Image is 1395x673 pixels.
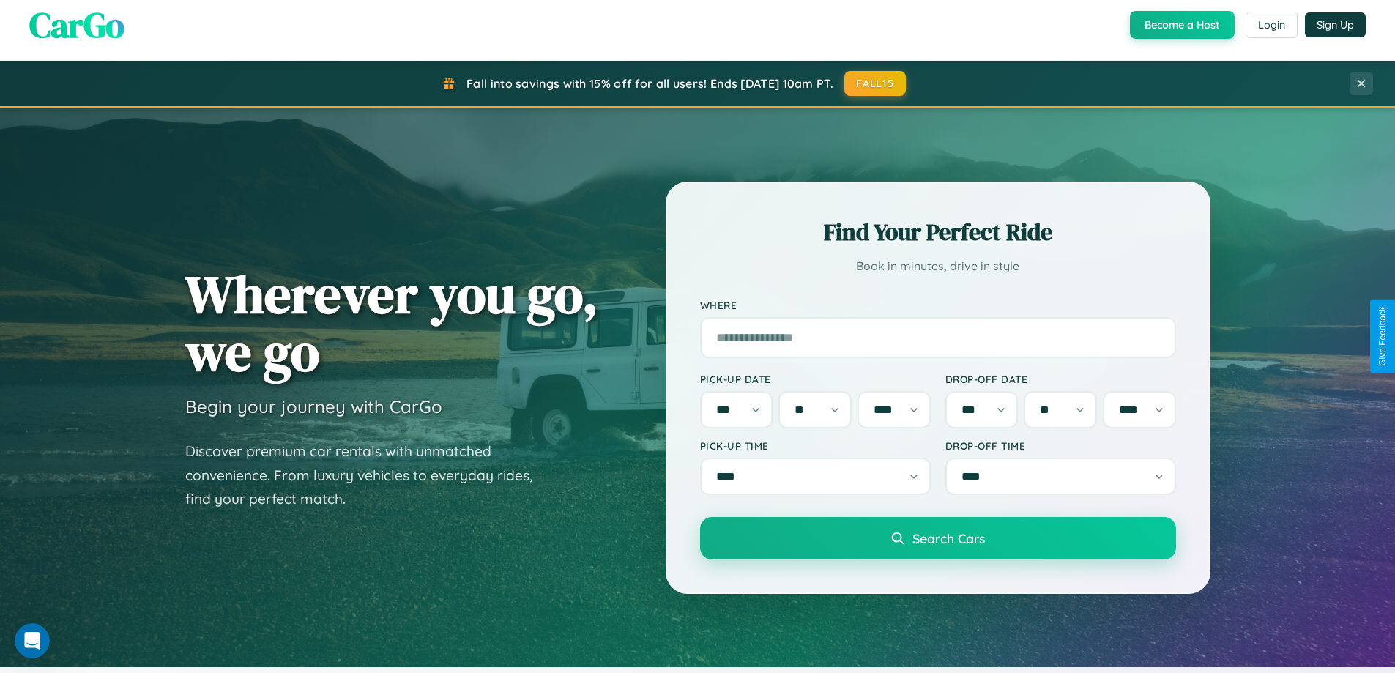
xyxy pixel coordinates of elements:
span: Search Cars [912,530,985,546]
iframe: Intercom live chat [15,623,50,658]
button: FALL15 [844,71,906,96]
label: Pick-up Time [700,439,931,452]
label: Pick-up Date [700,373,931,385]
button: Login [1246,12,1298,38]
p: Book in minutes, drive in style [700,256,1176,277]
button: Become a Host [1130,11,1235,39]
h3: Begin your journey with CarGo [185,395,442,417]
label: Drop-off Date [945,373,1176,385]
div: Give Feedback [1377,307,1388,366]
span: Fall into savings with 15% off for all users! Ends [DATE] 10am PT. [466,76,833,91]
button: Sign Up [1305,12,1366,37]
label: Drop-off Time [945,439,1176,452]
button: Search Cars [700,517,1176,559]
label: Where [700,299,1176,311]
span: CarGo [29,1,124,49]
p: Discover premium car rentals with unmatched convenience. From luxury vehicles to everyday rides, ... [185,439,551,511]
h2: Find Your Perfect Ride [700,216,1176,248]
h1: Wherever you go, we go [185,265,598,381]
